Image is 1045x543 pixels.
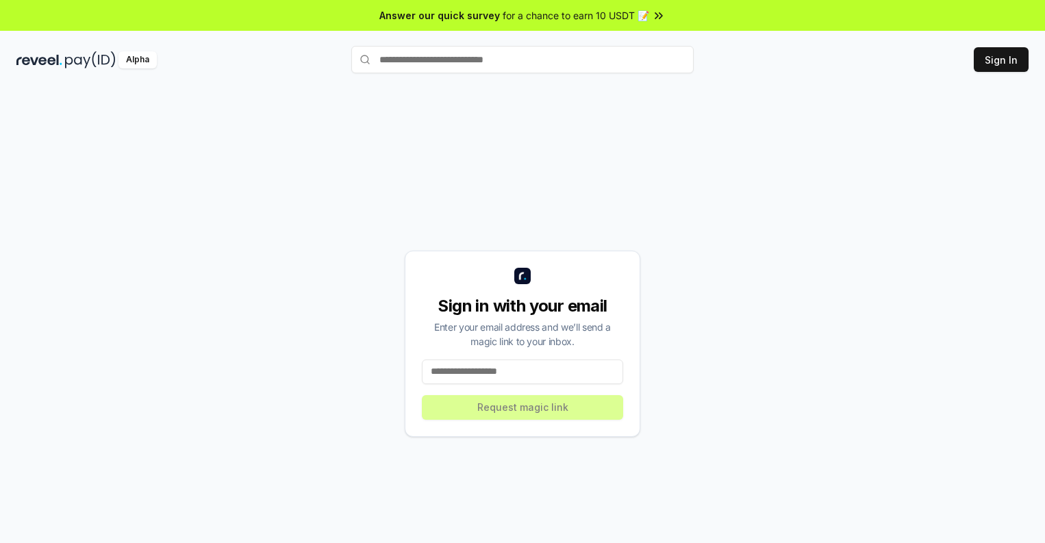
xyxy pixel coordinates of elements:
[379,8,500,23] span: Answer our quick survey
[514,268,531,284] img: logo_small
[503,8,649,23] span: for a chance to earn 10 USDT 📝
[16,51,62,68] img: reveel_dark
[974,47,1029,72] button: Sign In
[65,51,116,68] img: pay_id
[422,320,623,349] div: Enter your email address and we’ll send a magic link to your inbox.
[422,295,623,317] div: Sign in with your email
[118,51,157,68] div: Alpha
